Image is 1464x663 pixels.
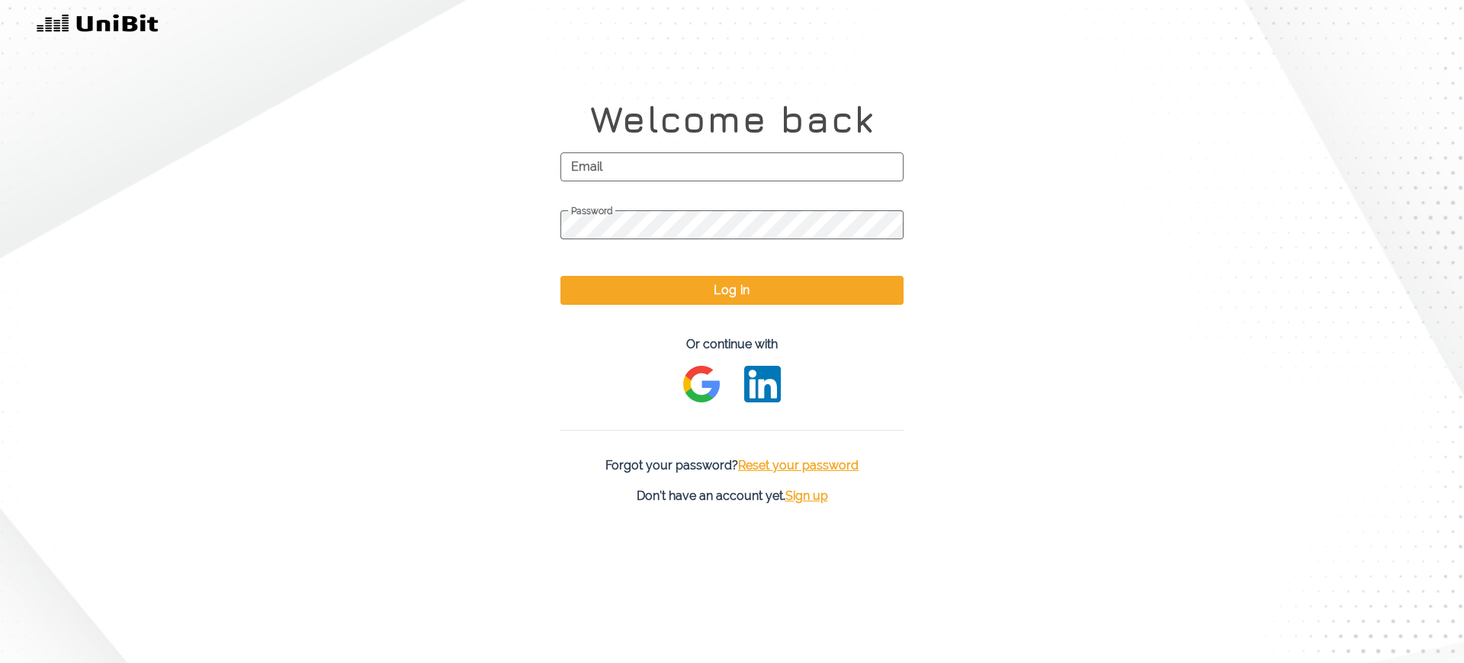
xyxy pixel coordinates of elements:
[309,487,1155,505] p: Don't have an account yet.
[683,366,720,402] img: wAAAABJRU5ErkJggg==
[309,98,1155,142] h1: Welcome back
[560,210,904,239] input: Password
[1388,587,1446,645] iframe: Drift Widget Chat Controller
[560,276,904,305] button: Log in
[560,206,904,217] span: Password
[1150,200,1455,596] iframe: Drift Widget Chat Window
[560,456,904,475] p: Forgot your password?
[37,12,159,37] img: v31kVAdV+ltHqyPP9805dAV0ttielyHdjWdf+P4AoAAAAleaEIAAAAEFwBAABAcAUAAEBwBQAAAMEVAAAABFcAAAAEVwAAABB...
[560,335,904,354] p: Or continue with
[785,488,828,503] span: Sign up
[560,148,904,186] span: Email
[738,458,859,472] span: Reset your password
[744,366,781,402] img: wNDaQje097HcAAAAABJRU5ErkJggg==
